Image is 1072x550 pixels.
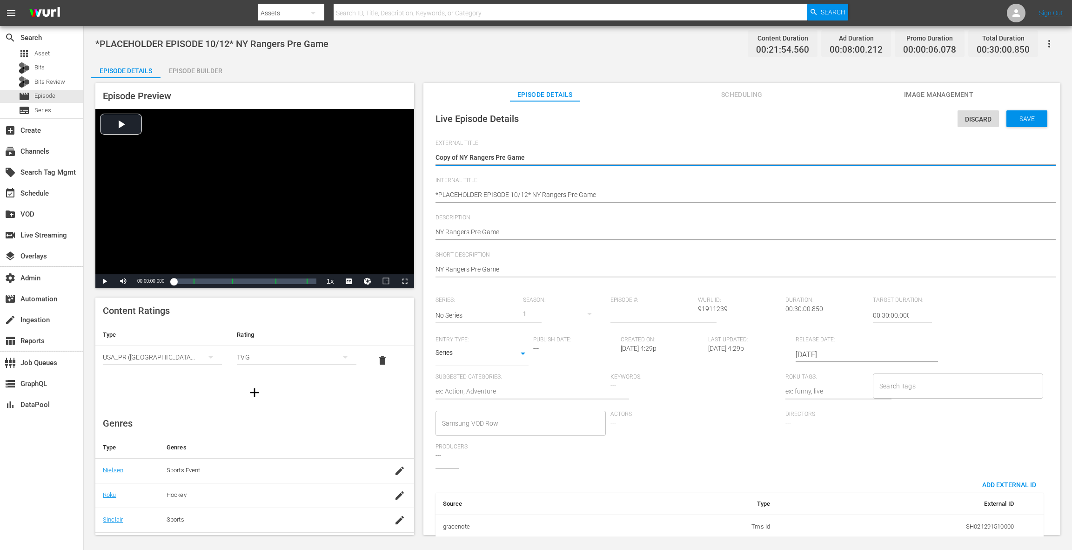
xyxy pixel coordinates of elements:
[435,140,1044,147] span: External Title
[756,32,809,45] div: Content Duration
[707,89,777,101] span: Scheduling
[371,349,394,372] button: delete
[161,60,230,82] div: Episode Builder
[19,62,30,74] div: Bits
[95,436,159,459] th: Type
[34,77,65,87] span: Bits Review
[435,214,1044,222] span: Description
[5,188,16,199] span: Schedule
[395,274,414,288] button: Fullscreen
[977,45,1030,55] span: 00:30:00.850
[785,305,823,312] span: 00:30:00.850
[103,90,171,102] span: Episode Preview
[523,297,606,304] span: Season:
[5,230,16,241] span: Live Streaming
[610,297,693,304] span: Episode #:
[698,305,728,312] span: 91911239
[777,515,1021,539] td: SH021291510000
[103,344,222,370] div: USA_PR ([GEOGRAPHIC_DATA] ([GEOGRAPHIC_DATA]))
[103,305,170,316] span: Content Ratings
[975,476,1044,493] button: Add External Id
[22,2,67,24] img: ans4CAIJ8jUAAAAAAAAAAAAAAAAAAAAAAAAgQb4GAAAAAAAAAAAAAAAAAAAAAAAAJMjXAAAAAAAAAAAAAAAAAAAAAAAAgAT5G...
[523,301,601,327] div: 1
[34,106,51,115] span: Series
[34,91,55,101] span: Episode
[533,345,539,352] span: ---
[5,125,16,136] span: Create
[34,63,45,72] span: Bits
[5,209,16,220] span: VOD
[510,89,580,101] span: Episode Details
[903,45,956,55] span: 00:00:06.078
[958,110,999,127] button: Discard
[621,345,657,352] span: [DATE] 4:29p
[5,378,16,389] span: GraphQL
[5,335,16,346] span: Reports
[5,251,16,262] span: Overlays
[435,452,441,459] span: ---
[237,344,356,370] div: TVG
[5,293,16,305] span: Automation
[435,177,1044,184] span: Internal Title
[435,297,518,304] span: Series:
[830,45,883,55] span: 00:08:00.212
[5,314,16,326] span: Ingestion
[91,60,161,78] button: Episode Details
[796,336,915,344] span: Release Date:
[975,481,1044,489] span: Add External Id
[435,373,606,381] span: Suggested Categories:
[648,515,777,539] td: Tms Id
[103,418,133,429] span: Genres
[95,324,229,346] th: Type
[435,227,1044,238] textarea: NY Rangers Pre Game
[5,272,16,284] span: Admin
[903,32,956,45] div: Promo Duration
[1006,110,1047,127] button: Save
[435,113,519,124] span: Live Episode Details
[377,274,395,288] button: Picture-in-Picture
[161,60,230,78] button: Episode Builder
[698,297,781,304] span: Wurl ID:
[174,278,316,284] div: Progress Bar
[5,399,16,410] span: DataPool
[977,32,1030,45] div: Total Duration
[377,355,388,366] span: delete
[756,45,809,55] span: 00:21:54.560
[435,515,648,539] th: gracenote
[159,436,380,459] th: Genres
[435,336,529,344] span: Entry Type:
[533,336,616,344] span: Publish Date:
[435,190,1044,201] textarea: *PLACEHOLDER EPISODE 10/12* NY Rangers Pre Game
[103,467,123,474] a: Nielsen
[435,153,1044,164] textarea: Copy of NY Rangers Pre Game
[1039,9,1063,17] a: Sign Out
[435,443,606,451] span: Producers
[5,32,16,43] span: Search
[435,493,648,515] th: Source
[610,419,616,427] span: ---
[95,109,414,288] div: Video Player
[95,38,328,49] span: *PLACEHOLDER EPISODE 10/12* NY Rangers Pre Game
[821,4,845,20] span: Search
[340,274,358,288] button: Captions
[103,516,123,523] a: Sinclair
[648,493,777,515] th: Type
[5,357,16,368] span: Job Queues
[904,89,973,101] span: Image Management
[358,274,377,288] button: Jump To Time
[610,373,781,381] span: Keywords:
[103,491,116,498] a: Roku
[19,76,30,88] div: Bits Review
[229,324,363,346] th: Rating
[95,274,114,288] button: Play
[435,251,1044,259] span: Short Description
[19,48,30,59] span: Asset
[19,105,30,116] span: Series
[785,411,956,418] span: Directors
[114,274,133,288] button: Mute
[785,419,791,427] span: ---
[5,167,16,178] span: Search Tag Mgmt
[785,373,868,381] span: Roku Tags:
[958,115,999,123] span: Discard
[830,32,883,45] div: Ad Duration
